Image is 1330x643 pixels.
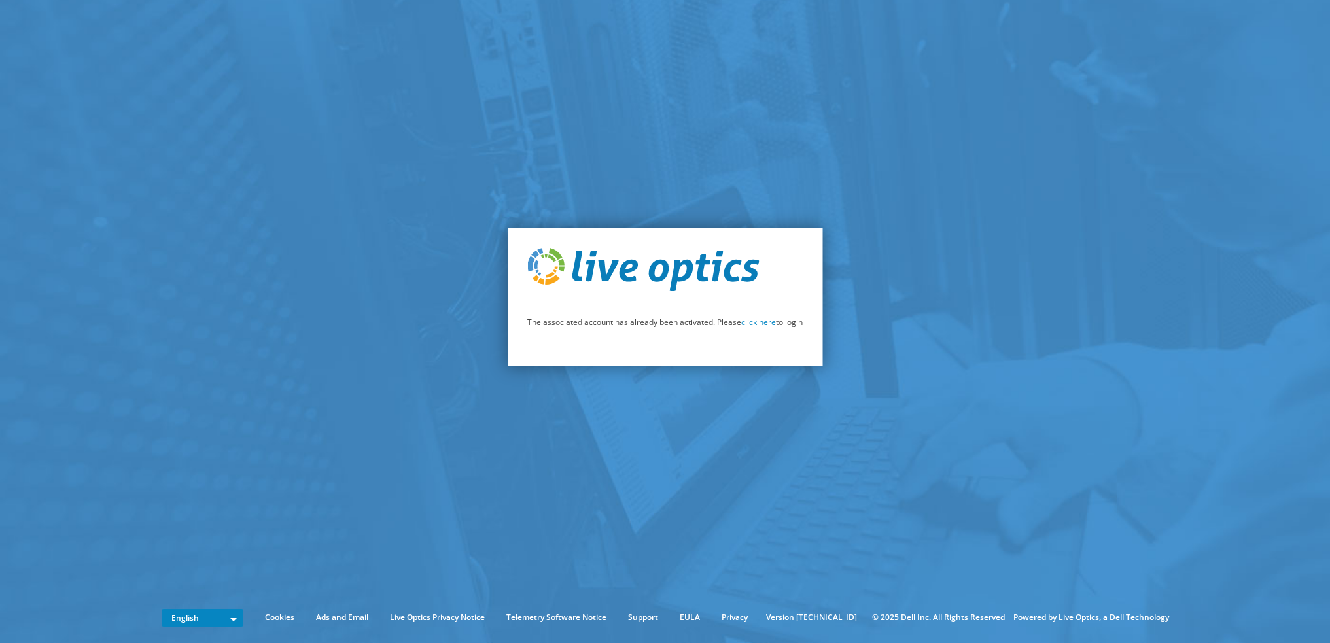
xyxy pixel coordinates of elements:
li: © 2025 Dell Inc. All Rights Reserved [866,610,1011,625]
a: Telemetry Software Notice [497,610,616,625]
a: click here [741,317,776,328]
p: The associated account has already been activated. Please to login [527,315,803,330]
li: Powered by Live Optics, a Dell Technology [1013,610,1169,625]
img: live_optics_svg.svg [527,248,759,291]
a: Support [618,610,668,625]
a: Live Optics Privacy Notice [380,610,495,625]
a: Privacy [712,610,758,625]
a: Ads and Email [306,610,378,625]
li: Version [TECHNICAL_ID] [760,610,864,625]
a: EULA [670,610,710,625]
a: Cookies [255,610,304,625]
